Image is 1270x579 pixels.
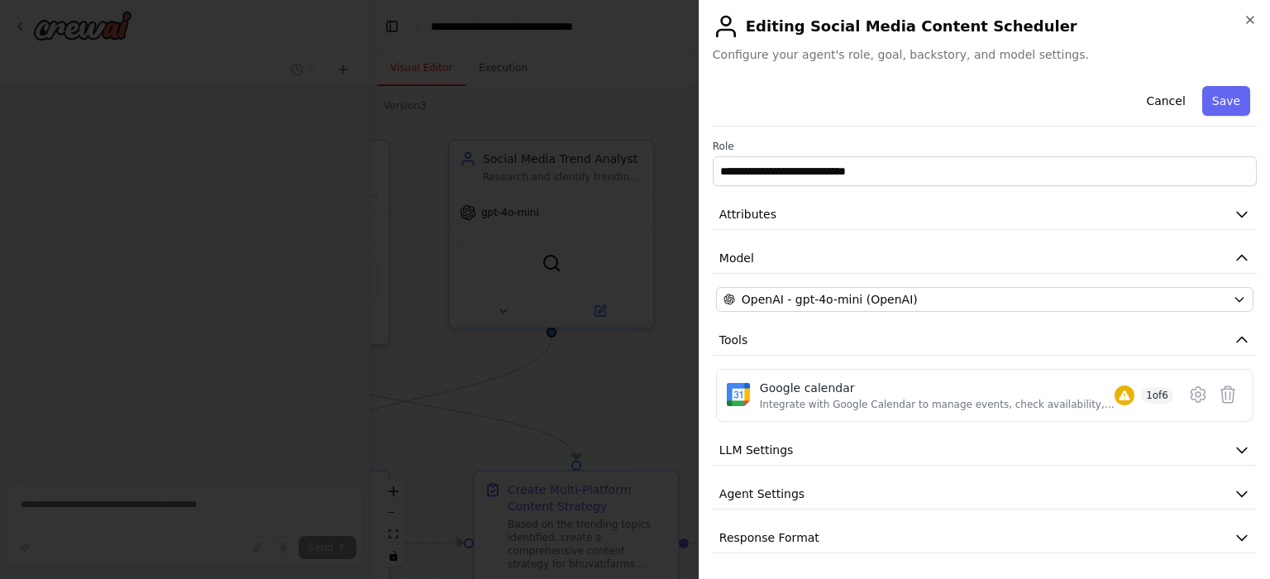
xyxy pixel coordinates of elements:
span: Agent Settings [719,486,804,502]
span: Model [719,250,754,266]
h2: Editing Social Media Content Scheduler [713,13,1257,40]
span: OpenAI - gpt-4o-mini (OpenAI) [742,291,918,308]
button: Configure tool [1183,380,1213,409]
span: Tools [719,332,748,348]
button: LLM Settings [713,435,1257,466]
button: Cancel [1136,86,1195,116]
button: Tools [713,325,1257,356]
button: Response Format [713,523,1257,553]
div: Integrate with Google Calendar to manage events, check availability, and access calendar data. [760,398,1115,411]
button: Model [713,243,1257,274]
span: Attributes [719,206,776,223]
img: Google calendar [727,383,750,406]
span: 1 of 6 [1141,387,1173,404]
span: Response Format [719,529,819,546]
span: LLM Settings [719,442,794,458]
button: Delete tool [1213,380,1243,409]
button: Save [1202,86,1250,116]
button: Agent Settings [713,479,1257,510]
label: Role [713,140,1257,153]
button: OpenAI - gpt-4o-mini (OpenAI) [716,287,1253,312]
div: Google calendar [760,380,1115,396]
span: Configure your agent's role, goal, backstory, and model settings. [713,46,1257,63]
button: Attributes [713,199,1257,230]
